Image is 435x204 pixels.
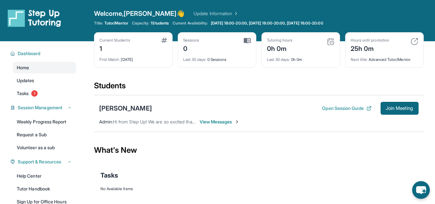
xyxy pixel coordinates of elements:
[13,88,76,99] a: Tasks1
[267,38,293,43] div: Tutoring hours
[151,21,169,26] span: 1 Students
[327,38,335,45] img: card
[351,38,389,43] div: Hours until promotion
[322,105,371,112] button: Open Session Guide
[173,21,208,26] span: Current Availability:
[183,57,206,62] span: Last 30 days :
[99,119,113,124] span: Admin :
[104,21,128,26] span: Tutor/Mentor
[94,81,424,95] div: Students
[183,43,199,53] div: 0
[18,50,41,57] span: Dashboard
[17,64,29,71] span: Home
[13,129,76,141] a: Request a Sub
[100,186,417,191] div: No Available Items
[99,38,130,43] div: Current Students
[13,75,76,86] a: Updates
[211,21,323,26] span: [DATE] 18:00-20:00, [DATE] 18:00-20:00, [DATE] 18:00-20:00
[17,77,34,84] span: Updates
[99,57,120,62] span: First Match :
[244,38,251,44] img: card
[232,10,239,17] img: Chevron Right
[99,53,167,62] div: [DATE]
[18,159,61,165] span: Support & Resources
[381,102,419,115] button: Join Meeting
[99,43,130,53] div: 1
[351,57,368,62] span: Next title :
[267,53,335,62] div: 0h 0m
[267,57,290,62] span: Last 30 days :
[18,104,62,111] span: Session Management
[99,104,152,113] div: [PERSON_NAME]
[412,181,430,199] button: chat-button
[94,9,185,18] span: Welcome, [PERSON_NAME] 👋
[161,38,167,43] img: card
[15,50,72,57] button: Dashboard
[17,90,29,97] span: Tasks
[13,116,76,128] a: Weekly Progress Report
[132,21,150,26] span: Capacity:
[13,183,76,195] a: Tutor Handbook
[351,43,389,53] div: 25h 0m
[15,159,72,165] button: Support & Resources
[15,104,72,111] button: Session Management
[386,106,413,110] span: Join Meeting
[267,43,293,53] div: 0h 0m
[8,9,61,27] img: logo
[210,21,325,26] a: [DATE] 18:00-20:00, [DATE] 18:00-20:00, [DATE] 18:00-20:00
[234,119,240,124] img: Chevron-Right
[194,10,239,17] a: Update Information
[13,142,76,153] a: Volunteer as a sub
[200,119,240,125] span: View Messages
[13,170,76,182] a: Help Center
[351,53,418,62] div: Advanced Tutor/Mentor
[183,38,199,43] div: Sessions
[31,90,38,97] span: 1
[94,21,103,26] span: Title:
[13,62,76,73] a: Home
[411,38,418,45] img: card
[94,136,424,164] div: What's New
[100,171,118,180] span: Tasks
[183,53,251,62] div: 0 Sessions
